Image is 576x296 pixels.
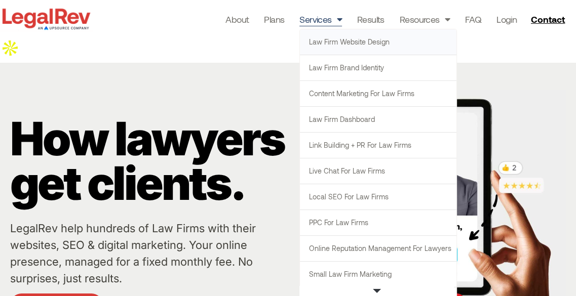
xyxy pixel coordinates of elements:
a: Results [357,12,385,26]
a: Login [496,12,517,26]
p: How lawyers get clients. [10,116,327,205]
a: Local SEO for Law Firms [300,184,456,209]
a: Link Building + PR for Law Firms [300,133,456,158]
a: About [225,12,249,26]
a: Services [299,12,342,26]
a: Law Firm Website Design [300,29,456,55]
a: Resources [400,12,450,26]
a: Law Firm Brand Identity [300,55,456,80]
a: Live Chat for Law Firms [300,158,456,184]
a: Online Reputation Management for Lawyers [300,236,456,261]
a: Contact [527,11,571,27]
a: LegalRev help hundreds of Law Firms with their websites, SEO & digital marketing. Your online pre... [10,222,256,285]
nav: Menu [225,12,517,26]
a: FAQ [465,12,481,26]
a: PPC for Law Firms [300,210,456,235]
span: Contact [531,15,565,24]
a: Small Law Firm Marketing [300,262,456,287]
a: Plans [264,12,284,26]
a: Law Firm Dashboard [300,107,456,132]
a: Content Marketing for Law Firms [300,81,456,106]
